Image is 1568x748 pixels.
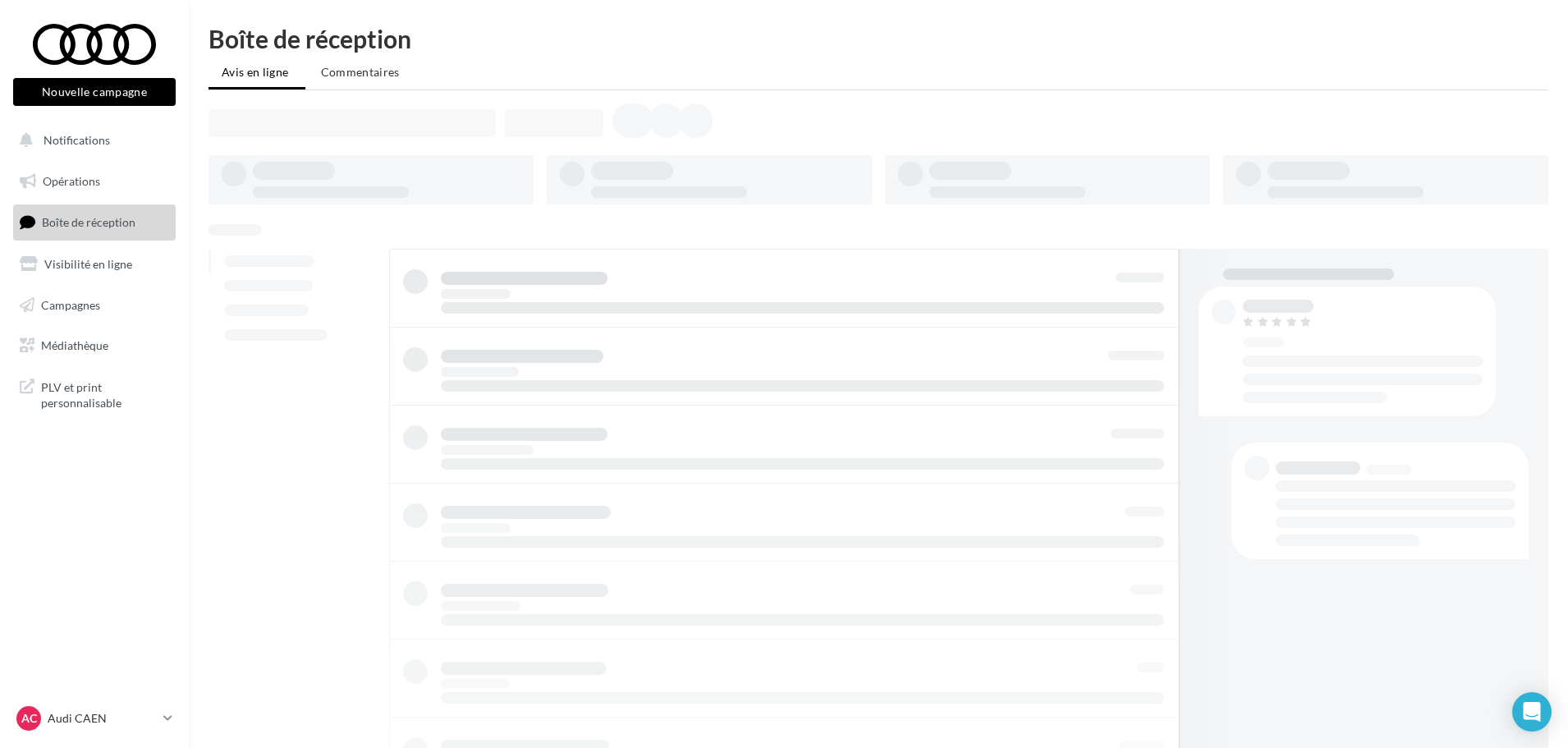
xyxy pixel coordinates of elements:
[10,288,179,323] a: Campagnes
[321,65,400,79] span: Commentaires
[209,26,1548,51] div: Boîte de réception
[10,164,179,199] a: Opérations
[44,133,110,147] span: Notifications
[21,710,37,727] span: AC
[41,376,169,411] span: PLV et print personnalisable
[10,369,179,418] a: PLV et print personnalisable
[41,297,100,311] span: Campagnes
[13,703,176,734] a: AC Audi CAEN
[43,174,100,188] span: Opérations
[10,247,179,282] a: Visibilité en ligne
[1512,692,1552,732] div: Open Intercom Messenger
[10,328,179,363] a: Médiathèque
[41,338,108,352] span: Médiathèque
[10,123,172,158] button: Notifications
[10,204,179,240] a: Boîte de réception
[48,710,157,727] p: Audi CAEN
[13,78,176,106] button: Nouvelle campagne
[42,215,135,229] span: Boîte de réception
[44,257,132,271] span: Visibilité en ligne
